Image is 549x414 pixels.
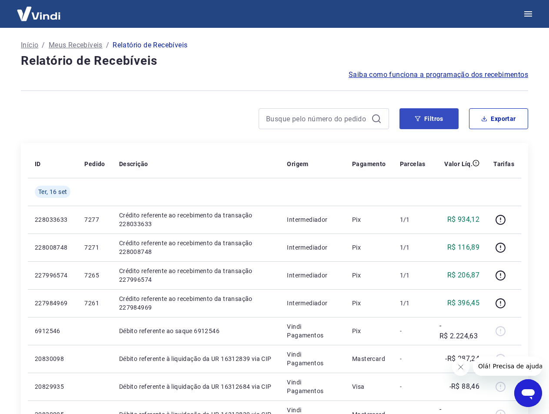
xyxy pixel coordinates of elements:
[119,160,148,168] p: Descrição
[352,215,386,224] p: Pix
[287,350,338,367] p: Vindi Pagamentos
[287,243,338,252] p: Intermediador
[400,354,426,363] p: -
[469,108,528,129] button: Exportar
[21,52,528,70] h4: Relatório de Recebíveis
[493,160,514,168] p: Tarifas
[35,215,70,224] p: 228033633
[10,0,67,27] img: Vindi
[287,271,338,280] p: Intermediador
[21,40,38,50] a: Início
[35,299,70,307] p: 227984969
[119,354,273,363] p: Débito referente à liquidação da UR 16312839 via CIP
[119,382,273,391] p: Débito referente à liquidação da UR 16312684 via CIP
[447,298,480,308] p: R$ 396,45
[352,299,386,307] p: Pix
[84,271,105,280] p: 7265
[399,108,459,129] button: Filtros
[84,160,105,168] p: Pedido
[400,243,426,252] p: 1/1
[35,243,70,252] p: 228008748
[400,160,426,168] p: Parcelas
[5,6,73,13] span: Olá! Precisa de ajuda?
[473,357,542,376] iframe: Mensagem da empresa
[119,294,273,312] p: Crédito referente ao recebimento da transação 227984969
[352,354,386,363] p: Mastercard
[35,354,70,363] p: 20830098
[287,322,338,340] p: Vindi Pagamentos
[400,382,426,391] p: -
[38,187,67,196] span: Ter, 16 set
[447,270,480,280] p: R$ 206,87
[352,382,386,391] p: Visa
[514,379,542,407] iframe: Botão para abrir a janela de mensagens
[113,40,187,50] p: Relatório de Recebíveis
[400,215,426,224] p: 1/1
[352,327,386,335] p: Pix
[287,215,338,224] p: Intermediador
[119,211,273,228] p: Crédito referente ao recebimento da transação 228033633
[266,112,368,125] input: Busque pelo número do pedido
[444,160,472,168] p: Valor Líq.
[119,239,273,256] p: Crédito referente ao recebimento da transação 228008748
[447,242,480,253] p: R$ 116,89
[400,327,426,335] p: -
[106,40,109,50] p: /
[42,40,45,50] p: /
[445,354,479,364] p: -R$ 287,24
[400,299,426,307] p: 1/1
[119,267,273,284] p: Crédito referente ao recebimento da transação 227996574
[352,243,386,252] p: Pix
[452,358,469,376] iframe: Fechar mensagem
[287,299,338,307] p: Intermediador
[400,271,426,280] p: 1/1
[84,299,105,307] p: 7261
[49,40,103,50] a: Meus Recebíveis
[287,160,308,168] p: Origem
[439,321,479,341] p: -R$ 2.224,63
[35,160,41,168] p: ID
[447,214,480,225] p: R$ 934,12
[287,378,338,395] p: Vindi Pagamentos
[84,243,105,252] p: 7271
[84,215,105,224] p: 7277
[119,327,273,335] p: Débito referente ao saque 6912546
[449,381,480,392] p: -R$ 88,46
[35,271,70,280] p: 227996574
[35,327,70,335] p: 6912546
[35,382,70,391] p: 20829935
[349,70,528,80] a: Saiba como funciona a programação dos recebimentos
[352,271,386,280] p: Pix
[352,160,386,168] p: Pagamento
